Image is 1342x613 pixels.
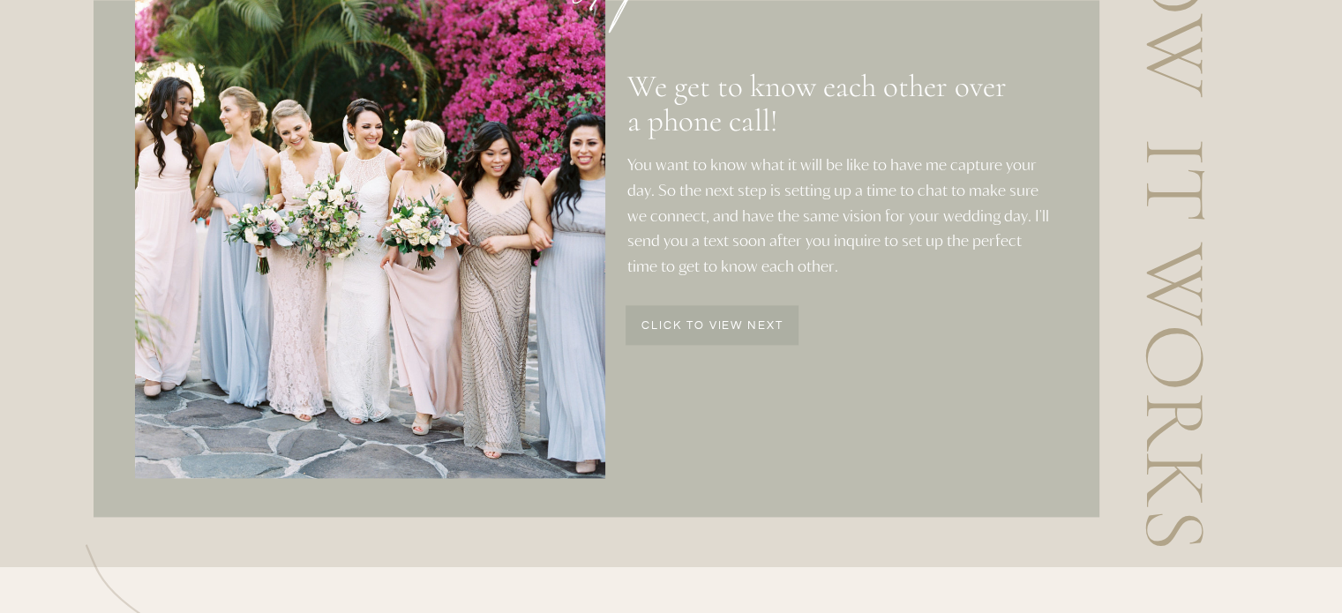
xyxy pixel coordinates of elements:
[627,152,1049,292] p: You want to know what it will be like to have me capture your day. So the next step is setting up...
[627,320,798,335] a: click to view next
[627,70,1008,171] h3: We get to know each other over a phone call!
